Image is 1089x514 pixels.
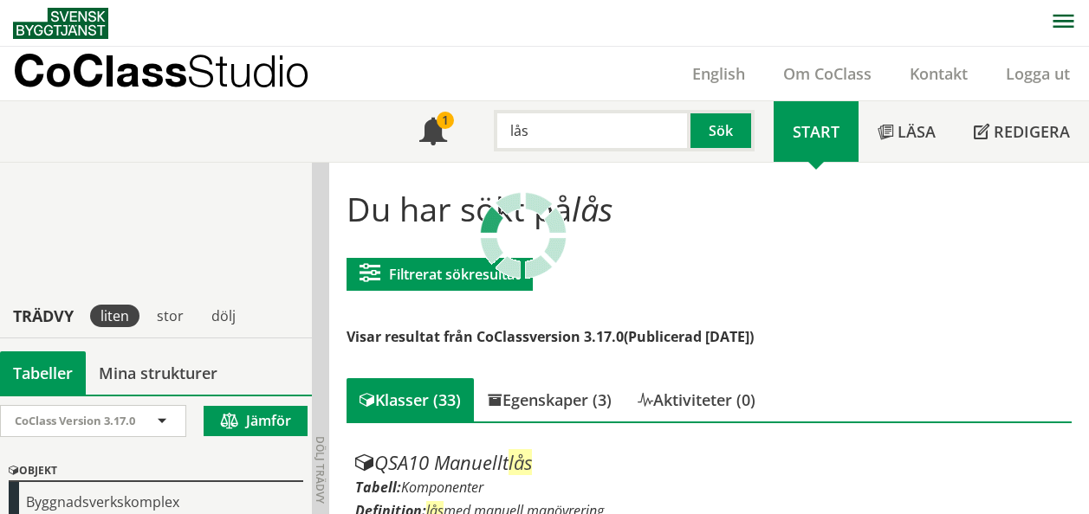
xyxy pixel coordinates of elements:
[347,258,533,291] button: Filtrerat sökresultat
[994,121,1070,142] span: Redigera
[347,378,474,421] div: Klasser (33)
[3,306,83,325] div: Trädvy
[764,63,891,84] a: Om CoClass
[13,47,347,100] a: CoClassStudio
[355,478,401,497] label: Tabell:
[625,378,768,421] div: Aktiviteter (0)
[86,351,230,395] a: Mina strukturer
[400,101,466,162] a: 1
[401,478,483,497] span: Komponenter
[859,101,955,162] a: Läsa
[474,378,625,421] div: Egenskaper (3)
[572,186,613,231] span: lås
[673,63,764,84] a: English
[187,45,309,96] span: Studio
[898,121,936,142] span: Läsa
[509,449,532,475] span: lås
[891,63,987,84] a: Kontakt
[419,119,447,147] span: Notifikationer
[793,121,839,142] span: Start
[437,112,454,129] div: 1
[204,406,308,436] button: Jämför
[774,101,859,162] a: Start
[9,461,303,482] div: Objekt
[955,101,1089,162] a: Redigera
[624,327,754,346] span: (Publicerad [DATE])
[494,110,690,151] input: Sök
[13,8,108,39] img: Svensk Byggtjänst
[13,61,309,80] p: CoClass
[146,305,194,327] div: stor
[347,190,1071,228] h1: Du har sökt på
[201,305,246,327] div: dölj
[355,453,1079,473] div: QSA10 Manuellt
[480,192,567,279] img: Laddar
[313,436,327,504] span: Dölj trädvy
[90,305,139,327] div: liten
[15,413,135,428] span: CoClass Version 3.17.0
[690,110,755,151] button: Sök
[347,327,624,346] span: Visar resultat från CoClassversion 3.17.0
[987,63,1089,84] a: Logga ut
